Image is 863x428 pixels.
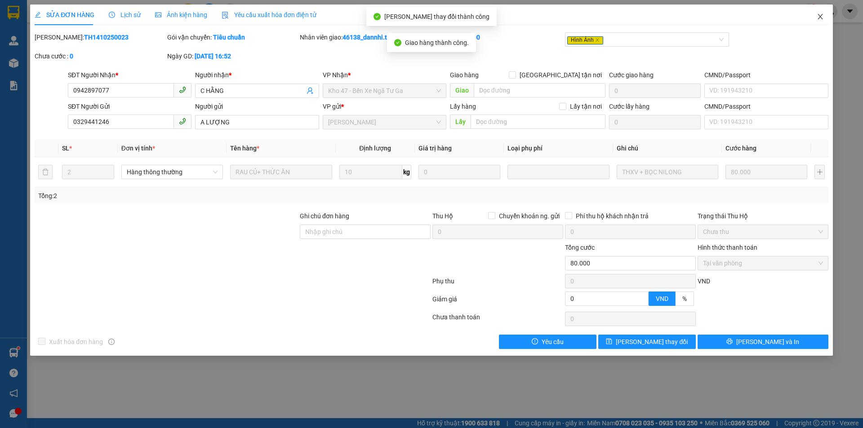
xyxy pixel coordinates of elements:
span: Thu Hộ [432,212,453,220]
img: icon [222,12,229,19]
label: Ghi chú đơn hàng [300,212,349,220]
div: Ngày GD: [167,51,298,61]
th: Loại phụ phí [504,140,613,157]
span: exclamation-circle [532,338,538,345]
span: phone [179,118,186,125]
strong: Nhận: [18,65,113,114]
div: [PERSON_NAME]: [35,32,165,42]
input: VD: Bàn, Ghế [230,165,332,179]
b: 46138_dannhi.tienoanh [343,34,410,41]
span: close [595,38,600,42]
input: Ghi chú đơn hàng [300,225,431,239]
span: Giao hàng [450,71,479,79]
span: [GEOGRAPHIC_DATA] tận nơi [516,70,605,80]
input: Cước lấy hàng [609,115,701,129]
div: Gói vận chuyển: [167,32,298,42]
span: Cư Kuin [328,115,441,129]
span: user-add [307,87,314,94]
input: 0 [418,165,500,179]
span: % [682,295,687,302]
div: Người gửi [195,101,319,111]
div: SĐT Người Gửi [68,101,191,111]
div: CMND/Passport [704,70,828,80]
span: A QUÝ - 0792025174 [49,26,117,34]
span: Ảnh kiện hàng [155,11,207,18]
span: Lấy [450,115,471,129]
span: Tại văn phòng [703,256,823,270]
span: Giao hàng thành công. [405,39,469,46]
label: Cước lấy hàng [609,103,649,110]
span: Giao [450,83,474,97]
span: save [606,338,612,345]
span: Lấy hàng [450,103,476,110]
input: Dọc đường [474,83,605,97]
button: printer[PERSON_NAME] và In [698,335,828,349]
div: Chưa thanh toán [431,312,564,328]
span: Chưa thu [703,225,823,238]
span: Tổng cước [565,244,595,251]
button: Close [808,4,833,30]
div: Giảm giá [431,294,564,310]
span: clock-circle [109,12,115,18]
span: 10:52:08 [DATE] [57,52,109,59]
b: [DATE] 16:52 [195,53,231,60]
div: Chưa cước : [35,51,165,61]
button: plus [814,165,824,179]
span: VND [698,278,710,285]
span: close [817,13,824,20]
div: Phụ thu [431,276,564,292]
span: Lịch sử [109,11,141,18]
span: SỬA ĐƠN HÀNG [35,11,94,18]
button: delete [38,165,53,179]
span: Kho 47 - Bến Xe Ngã Tư Ga [49,5,127,24]
button: save[PERSON_NAME] thay đổi [598,335,696,349]
span: [PERSON_NAME] và In [736,337,799,347]
span: kg [402,165,411,179]
span: Chuyển khoản ng. gửi [495,211,563,221]
span: [PERSON_NAME] thay đổi thành công [384,13,489,20]
span: Giá trị hàng [418,145,452,152]
span: Gửi: [49,5,127,24]
span: printer [726,338,733,345]
span: Xuất hóa đơn hàng [45,337,107,347]
span: Tên hàng [230,145,259,152]
div: Cước rồi : [432,32,563,42]
label: Hình thức thanh toán [698,244,757,251]
span: SL [62,145,69,152]
span: Lấy tận nơi [566,101,605,111]
div: Trạng thái Thu Hộ [698,211,828,221]
span: BXNTG1510250006 - [49,35,130,59]
span: Hình Ảnh [567,36,603,44]
label: Cước giao hàng [609,71,654,79]
span: 46138_dannhi.tienoanh - In: [49,44,130,59]
span: Phí thu hộ khách nhận trả [572,211,652,221]
span: edit [35,12,41,18]
b: 0 [70,53,73,60]
b: Tiêu chuẩn [213,34,245,41]
div: Tổng: 2 [38,191,333,201]
button: exclamation-circleYêu cầu [499,335,596,349]
span: Đơn vị tính [121,145,155,152]
span: picture [155,12,161,18]
input: Dọc đường [471,115,605,129]
div: Người nhận [195,70,319,80]
input: Ghi Chú [617,165,718,179]
span: Định lượng [359,145,391,152]
span: [PERSON_NAME] thay đổi [616,337,688,347]
input: 0 [725,165,807,179]
div: VP gửi [323,101,446,111]
div: Nhân viên giao: [300,32,431,42]
span: phone [179,86,186,93]
span: check-circle [374,13,381,20]
span: Yêu cầu xuất hóa đơn điện tử [222,11,316,18]
div: SĐT Người Nhận [68,70,191,80]
b: TH1410250023 [84,34,129,41]
span: VND [656,295,668,302]
span: Kho 47 - Bến Xe Ngã Tư Ga [328,84,441,97]
input: Cước giao hàng [609,84,701,98]
span: Yêu cầu [542,337,564,347]
span: check-circle [394,39,401,46]
span: Cước hàng [725,145,756,152]
th: Ghi chú [613,140,722,157]
div: CMND/Passport [704,101,828,111]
